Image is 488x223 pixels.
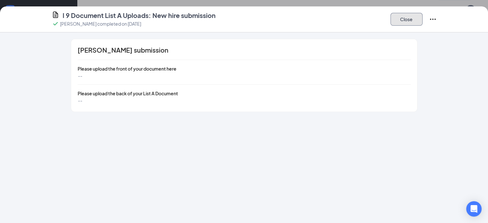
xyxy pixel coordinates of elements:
span: Please upload the front of your document here [78,66,176,72]
button: Close [390,13,423,26]
p: [PERSON_NAME] completed on [DATE] [60,21,141,27]
svg: CustomFormIcon [52,11,59,19]
span: -- [78,73,82,79]
svg: Checkmark [52,20,59,28]
span: Please upload the back of your List A Document [78,90,178,96]
span: -- [78,98,82,103]
span: [PERSON_NAME] submission [78,47,168,53]
div: Open Intercom Messenger [466,201,482,217]
svg: Ellipses [429,15,437,23]
h4: I 9 Document List A Uploads: New hire submission [63,11,216,20]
